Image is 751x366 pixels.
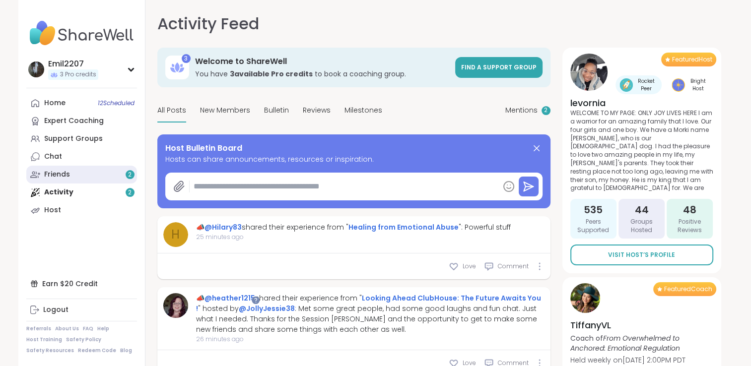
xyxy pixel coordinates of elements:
[570,319,713,331] h4: TiffanyVL
[239,304,295,313] a: @JollyJessie38
[344,105,382,116] span: Milestones
[26,16,137,51] img: ShareWell Nav Logo
[608,250,675,259] span: Visit Host’s Profile
[671,218,709,235] span: Positive Reviews
[165,142,242,154] span: Host Bulletin Board
[570,283,600,313] img: TiffanyVL
[44,98,66,108] div: Home
[498,262,529,271] span: Comment
[570,333,713,353] p: Coach of
[672,56,712,63] span: Featured Host
[200,105,250,116] span: New Members
[683,203,696,217] span: 48
[157,12,259,36] h1: Activity Feed
[455,57,543,78] a: Find a support group
[196,233,511,242] span: 25 minutes ago
[672,78,685,92] img: Bright Host
[26,94,137,112] a: Home12Scheduled
[48,59,98,69] div: Emil2207
[195,69,449,79] h3: You have to book a coaching group.
[26,325,51,332] a: Referrals
[195,56,449,67] h3: Welcome to ShareWell
[196,335,545,344] span: 26 minutes ago
[26,275,137,293] div: Earn $20 Credit
[196,222,511,233] div: 📣 shared their experience from " ": Powerful stuff
[98,99,135,107] span: 12 Scheduled
[570,333,680,353] i: From Overwhelmed to Anchored: Emotional Regulation
[44,134,103,144] div: Support Groups
[171,226,180,244] span: H
[634,203,648,217] span: 44
[619,78,633,92] img: Rocket Peer
[570,355,713,365] p: Held weekly on [DATE] 2:00PM PDT
[182,54,191,63] div: 3
[55,325,79,332] a: About Us
[66,336,101,343] a: Safety Policy
[687,77,709,92] span: Bright Host
[303,105,331,116] span: Reviews
[622,218,661,235] span: Groups Hosted
[230,69,313,79] b: 3 available Pro credit s
[544,106,547,115] span: 2
[83,325,93,332] a: FAQ
[26,347,74,354] a: Safety Resources
[26,148,137,166] a: Chat
[163,293,188,318] img: heather1215
[28,61,44,77] img: Emil2207
[505,105,538,116] span: Mentions
[165,154,543,165] span: Hosts can share announcements, resources or inspiration.
[252,296,260,304] iframe: Spotlight
[44,116,104,126] div: Expert Coaching
[463,262,476,271] span: Love
[348,222,459,232] a: Healing from Emotional Abuse
[196,293,545,335] div: 📣 shared their experience from " " hosted by : Met some great people, had some good laughs and fu...
[26,201,137,219] a: Host
[205,222,242,232] a: @Hilary83
[264,105,289,116] span: Bulletin
[26,166,137,183] a: Friends2
[120,347,132,354] a: Blog
[26,336,62,343] a: Host Training
[78,347,116,354] a: Redeem Code
[664,285,712,293] span: Featured Coach
[44,152,62,162] div: Chat
[97,325,109,332] a: Help
[570,244,713,265] a: Visit Host’s Profile
[570,109,713,193] p: WELCOME TO MY PAGE: ONLY JOY LIVES HERE I am a warrior for an amazing family that I love. Our fou...
[26,130,137,148] a: Support Groups
[44,170,70,180] div: Friends
[128,171,132,179] span: 2
[574,218,613,235] span: Peers Supported
[461,63,537,71] span: Find a support group
[584,203,603,217] span: 535
[635,77,658,92] span: Rocket Peer
[570,97,713,109] h4: levornia
[26,301,137,319] a: Logout
[43,305,68,315] div: Logout
[60,70,96,79] span: 3 Pro credits
[157,105,186,116] span: All Posts
[44,205,61,215] div: Host
[163,222,188,247] a: H
[570,54,608,91] img: levornia
[205,293,255,303] a: @heather1215
[26,112,137,130] a: Expert Coaching
[196,293,541,313] a: Looking Ahead ClubHouse: The Future Awaits You !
